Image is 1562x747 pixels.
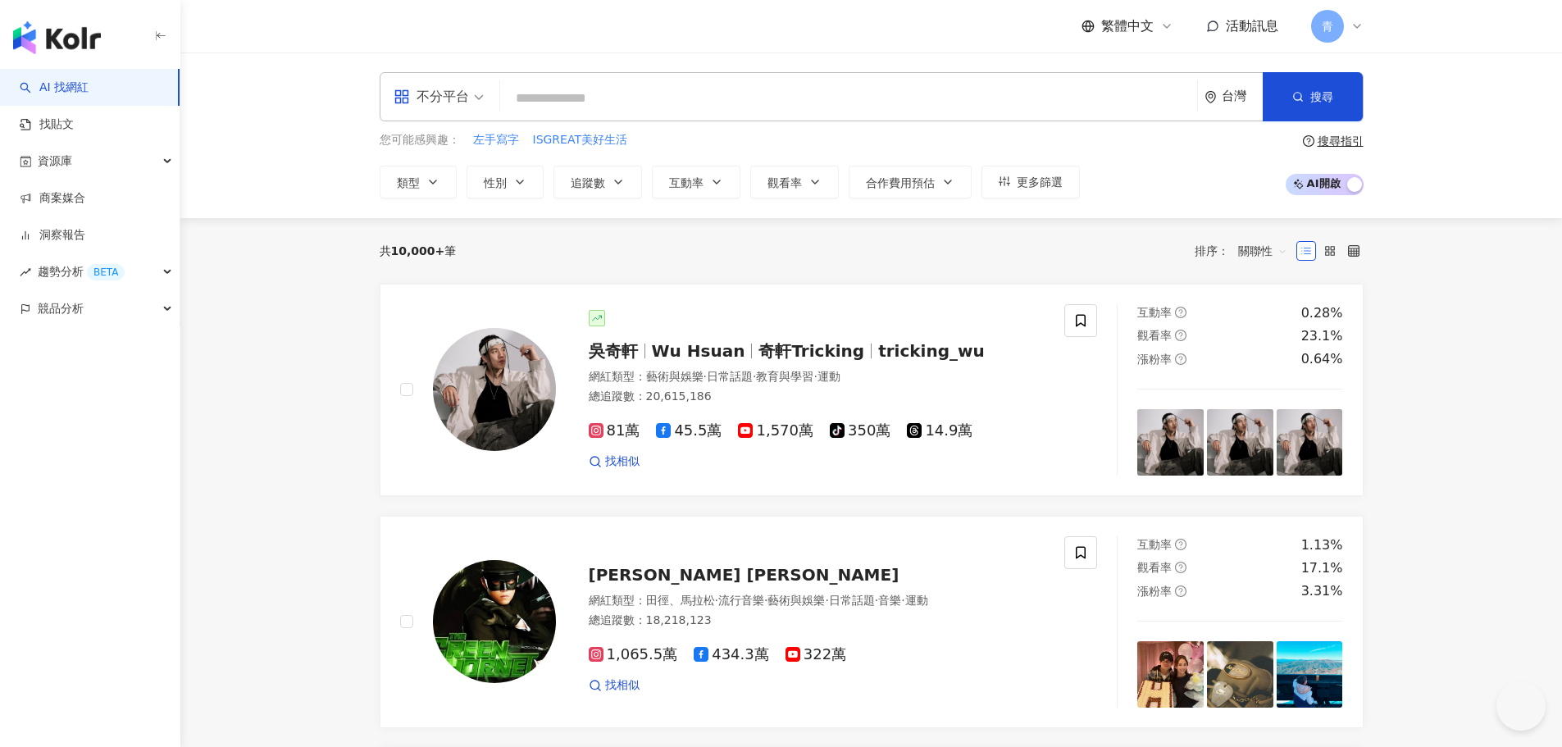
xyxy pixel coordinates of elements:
[1318,134,1364,148] div: 搜尋指引
[397,176,420,189] span: 類型
[1301,304,1343,322] div: 0.28%
[866,176,935,189] span: 合作費用預估
[1017,175,1063,189] span: 更多篩選
[533,132,627,148] span: ISGREAT美好生活
[20,190,85,207] a: 商案媒合
[1137,306,1172,319] span: 互動率
[817,370,840,383] span: 運動
[1175,353,1186,365] span: question-circle
[380,516,1364,728] a: KOL Avatar[PERSON_NAME] [PERSON_NAME]網紅類型：田徑、馬拉松·流行音樂·藝術與娛樂·日常話題·音樂·運動總追蹤數：18,218,1231,065.5萬434....
[1496,681,1546,731] iframe: Help Scout Beacon - Open
[1137,561,1172,574] span: 觀看率
[1175,562,1186,573] span: question-circle
[20,266,31,278] span: rise
[704,370,707,383] span: ·
[1301,350,1343,368] div: 0.64%
[1226,18,1278,34] span: 活動訊息
[718,594,764,607] span: 流行音樂
[758,341,864,361] span: 奇軒Tricking
[380,284,1364,496] a: KOL Avatar吳奇軒Wu Hsuan奇軒Trickingtricking_wu網紅類型：藝術與娛樂·日常話題·教育與學習·運動總追蹤數：20,615,18681萬45.5萬1,570萬35...
[589,369,1045,385] div: 網紅類型 ：
[1137,538,1172,551] span: 互動率
[20,80,89,96] a: searchAI 找網紅
[878,341,985,361] span: tricking_wu
[1137,641,1204,708] img: post-image
[756,370,813,383] span: 教育與學習
[875,594,878,607] span: ·
[38,253,125,290] span: 趨勢分析
[981,166,1080,198] button: 更多篩選
[472,131,520,149] button: 左手寫字
[767,176,802,189] span: 觀看率
[652,166,740,198] button: 互動率
[1263,72,1363,121] button: 搜尋
[669,176,704,189] span: 互動率
[38,290,84,327] span: 競品分析
[1175,539,1186,550] span: question-circle
[1137,353,1172,366] span: 漲粉率
[394,84,469,110] div: 不分平台
[20,227,85,244] a: 洞察報告
[605,677,640,694] span: 找相似
[589,565,899,585] span: [PERSON_NAME] [PERSON_NAME]
[1101,17,1154,35] span: 繁體中文
[907,422,972,440] span: 14.9萬
[786,646,846,663] span: 322萬
[753,370,756,383] span: ·
[646,370,704,383] span: 藝術與娛樂
[1301,559,1343,577] div: 17.1%
[605,453,640,470] span: 找相似
[1322,17,1333,35] span: 青
[825,594,828,607] span: ·
[707,370,753,383] span: 日常話題
[380,132,460,148] span: 您可能感興趣：
[589,422,640,440] span: 81萬
[1238,238,1287,264] span: 關聯性
[764,594,767,607] span: ·
[589,613,1045,629] div: 總追蹤數 ： 18,218,123
[1277,641,1343,708] img: post-image
[394,89,410,105] span: appstore
[1301,327,1343,345] div: 23.1%
[1301,536,1343,554] div: 1.13%
[830,422,890,440] span: 350萬
[694,646,769,663] span: 434.3萬
[380,244,457,257] div: 共 筆
[646,594,715,607] span: 田徑、馬拉松
[715,594,718,607] span: ·
[1137,329,1172,342] span: 觀看率
[813,370,817,383] span: ·
[1310,90,1333,103] span: 搜尋
[1207,641,1273,708] img: post-image
[380,166,457,198] button: 類型
[1175,307,1186,318] span: question-circle
[589,389,1045,405] div: 總追蹤數 ： 20,615,186
[433,328,556,451] img: KOL Avatar
[878,594,901,607] span: 音樂
[467,166,544,198] button: 性別
[433,560,556,683] img: KOL Avatar
[1137,585,1172,598] span: 漲粉率
[38,143,72,180] span: 資源庫
[13,21,101,54] img: logo
[1277,409,1343,476] img: post-image
[589,593,1045,609] div: 網紅類型 ：
[767,594,825,607] span: 藝術與娛樂
[589,341,638,361] span: 吳奇軒
[484,176,507,189] span: 性別
[1205,91,1217,103] span: environment
[1207,409,1273,476] img: post-image
[1303,135,1314,147] span: question-circle
[1175,585,1186,597] span: question-circle
[849,166,972,198] button: 合作費用預估
[905,594,928,607] span: 運動
[589,677,640,694] a: 找相似
[589,646,678,663] span: 1,065.5萬
[1175,330,1186,341] span: question-circle
[829,594,875,607] span: 日常話題
[750,166,839,198] button: 觀看率
[901,594,904,607] span: ·
[553,166,642,198] button: 追蹤數
[738,422,813,440] span: 1,570萬
[87,264,125,280] div: BETA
